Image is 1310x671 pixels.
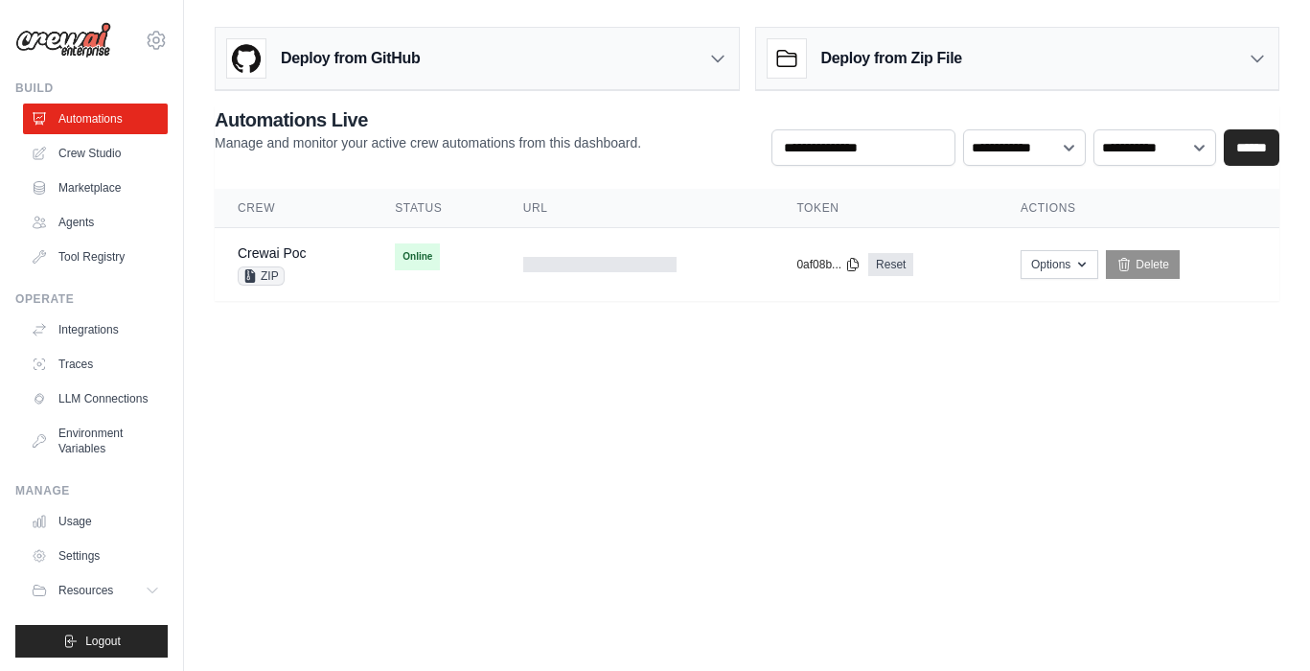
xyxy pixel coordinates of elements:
[23,575,168,606] button: Resources
[1106,250,1180,279] a: Delete
[238,266,285,286] span: ZIP
[85,634,121,649] span: Logout
[227,39,265,78] img: GitHub Logo
[821,47,962,70] h3: Deploy from Zip File
[868,253,913,276] a: Reset
[23,349,168,380] a: Traces
[215,189,372,228] th: Crew
[23,207,168,238] a: Agents
[500,189,774,228] th: URL
[773,189,998,228] th: Token
[23,418,168,464] a: Environment Variables
[23,541,168,571] a: Settings
[23,242,168,272] a: Tool Registry
[23,104,168,134] a: Automations
[15,81,168,96] div: Build
[215,133,641,152] p: Manage and monitor your active crew automations from this dashboard.
[281,47,420,70] h3: Deploy from GitHub
[23,138,168,169] a: Crew Studio
[238,245,307,261] a: Crewai Poc
[215,106,641,133] h2: Automations Live
[15,291,168,307] div: Operate
[15,625,168,658] button: Logout
[998,189,1279,228] th: Actions
[15,483,168,498] div: Manage
[372,189,499,228] th: Status
[23,383,168,414] a: LLM Connections
[23,506,168,537] a: Usage
[15,22,111,58] img: Logo
[1021,250,1098,279] button: Options
[23,173,168,203] a: Marketplace
[395,243,440,270] span: Online
[58,583,113,598] span: Resources
[23,314,168,345] a: Integrations
[796,257,861,272] button: 0af08b...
